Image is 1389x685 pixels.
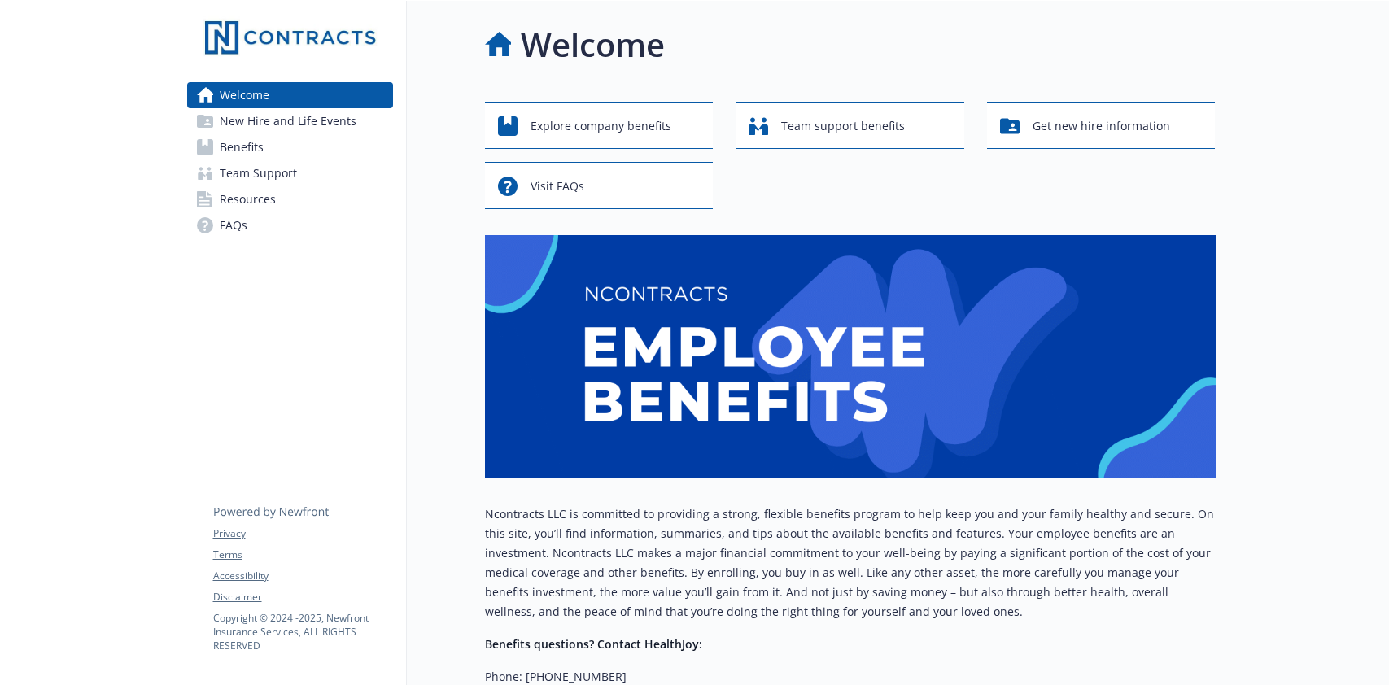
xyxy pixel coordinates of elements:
button: Team support benefits [736,102,964,149]
a: New Hire and Life Events [187,108,393,134]
a: Terms [213,548,392,562]
span: Explore company benefits [531,111,671,142]
a: Welcome [187,82,393,108]
p: Copyright © 2024 - 2025 , Newfront Insurance Services, ALL RIGHTS RESERVED [213,611,392,652]
button: Visit FAQs [485,162,714,209]
a: FAQs [187,212,393,238]
span: Benefits [220,134,264,160]
span: Get new hire information [1033,111,1170,142]
button: Explore company benefits [485,102,714,149]
a: Accessibility [213,569,392,583]
a: Disclaimer [213,590,392,604]
span: Team Support [220,160,297,186]
strong: Benefits questions? Contact HealthJoy: [485,636,702,652]
span: Resources [220,186,276,212]
button: Get new hire information [987,102,1216,149]
a: Team Support [187,160,393,186]
span: Welcome [220,82,269,108]
span: Visit FAQs [531,171,584,202]
span: Team support benefits [781,111,905,142]
a: Resources [187,186,393,212]
p: Ncontracts LLC is committed to providing a strong, flexible benefits program to help keep you and... [485,504,1216,622]
img: overview page banner [485,235,1216,478]
h1: Welcome [521,20,665,69]
a: Benefits [187,134,393,160]
span: New Hire and Life Events [220,108,356,134]
span: FAQs [220,212,247,238]
a: Privacy [213,526,392,541]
